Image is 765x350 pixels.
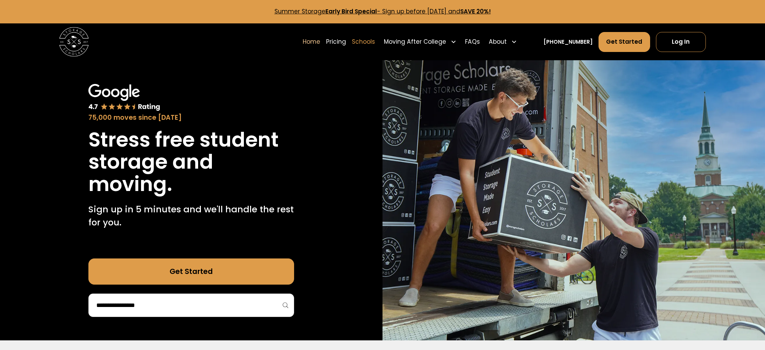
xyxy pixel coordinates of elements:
[383,60,765,340] img: Storage Scholars makes moving and storage easy.
[460,7,491,15] strong: SAVE 20%!
[88,84,160,112] img: Google 4.7 star rating
[88,129,294,195] h1: Stress free student storage and moving.
[384,38,446,46] div: Moving After College
[465,32,480,52] a: FAQs
[326,32,346,52] a: Pricing
[274,7,491,15] a: Summer StorageEarly Bird Special- Sign up before [DATE] andSAVE 20%!
[486,32,520,52] div: About
[88,113,294,123] div: 75,000 moves since [DATE]
[381,32,459,52] div: Moving After College
[489,38,507,46] div: About
[325,7,377,15] strong: Early Bird Special
[59,27,88,56] img: Storage Scholars main logo
[656,32,706,52] a: Log In
[88,203,294,229] p: Sign up in 5 minutes and we'll handle the rest for you.
[599,32,650,52] a: Get Started
[543,38,593,46] a: [PHONE_NUMBER]
[303,32,320,52] a: Home
[352,32,375,52] a: Schools
[88,258,294,285] a: Get Started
